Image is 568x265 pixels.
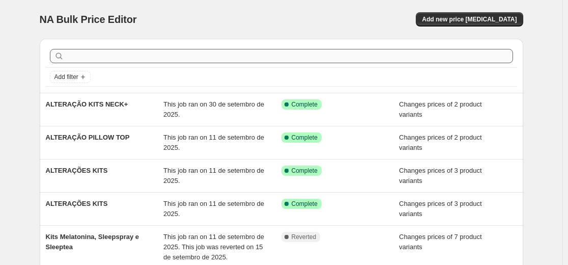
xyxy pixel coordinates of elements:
[46,134,130,141] span: ALTERAÇÃO PILLOW TOP
[163,233,264,261] span: This job ran on 11 de setembro de 2025. This job was reverted on 15 de setembro de 2025.
[292,167,318,175] span: Complete
[50,71,91,83] button: Add filter
[163,100,264,118] span: This job ran on 30 de setembro de 2025.
[399,167,482,184] span: Changes prices of 3 product variants
[292,200,318,208] span: Complete
[399,100,482,118] span: Changes prices of 2 product variants
[46,233,139,251] span: Kits Melatonina, Sleepspray e Sleeptea
[163,134,264,151] span: This job ran on 11 de setembro de 2025.
[292,100,318,109] span: Complete
[46,200,108,207] span: ALTERAÇÕES KITS
[416,12,523,26] button: Add new price [MEDICAL_DATA]
[163,167,264,184] span: This job ran on 11 de setembro de 2025.
[54,73,78,81] span: Add filter
[399,200,482,218] span: Changes prices of 3 product variants
[422,15,517,23] span: Add new price [MEDICAL_DATA]
[399,233,482,251] span: Changes prices of 7 product variants
[292,233,317,241] span: Reverted
[40,14,137,25] span: NA Bulk Price Editor
[399,134,482,151] span: Changes prices of 2 product variants
[163,200,264,218] span: This job ran on 11 de setembro de 2025.
[46,167,108,174] span: ALTERAÇÕES KITS
[292,134,318,142] span: Complete
[46,100,128,108] span: ALTERAÇÃO KITS NECK+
